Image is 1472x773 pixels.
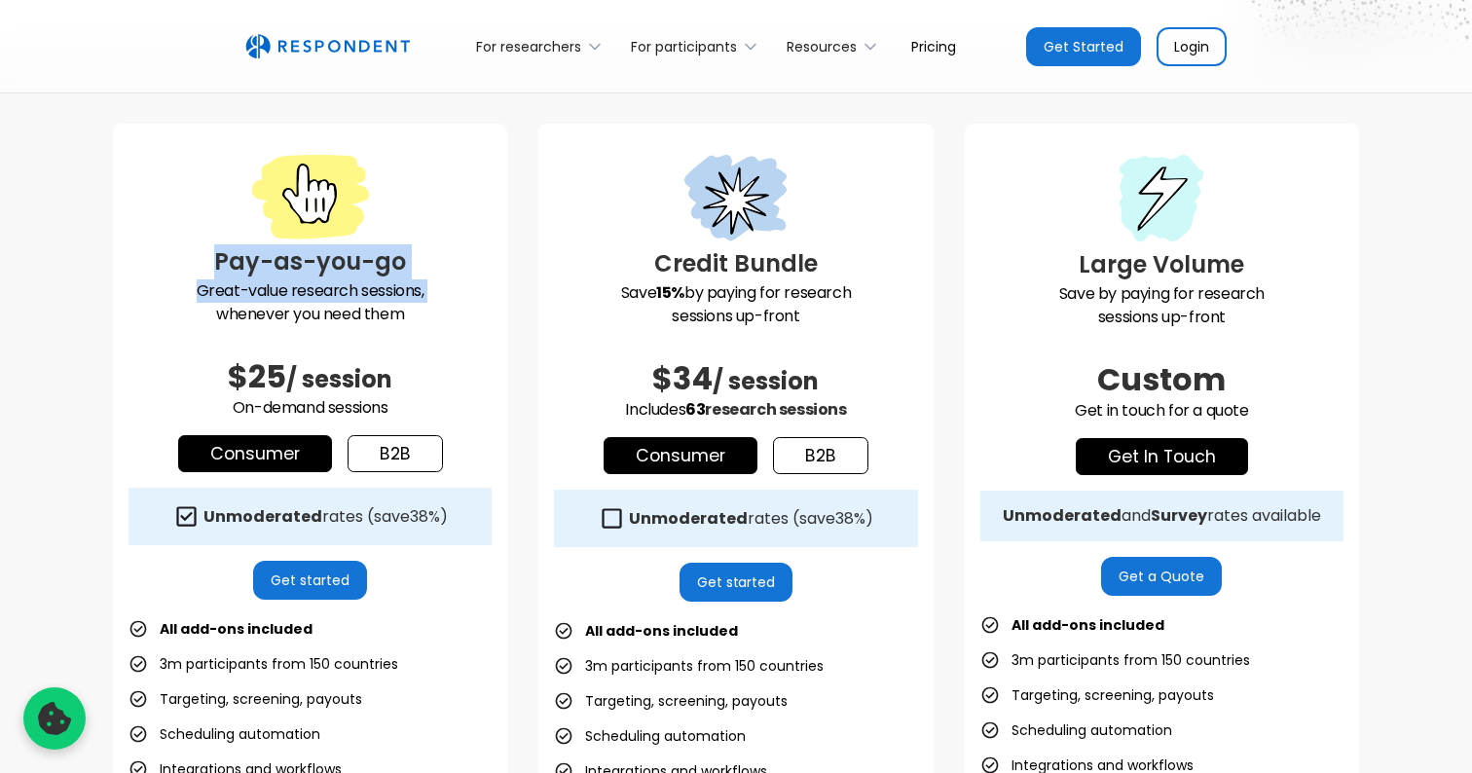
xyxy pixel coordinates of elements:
a: Get a Quote [1101,557,1222,596]
span: 38% [410,505,440,528]
a: get in touch [1076,438,1248,475]
a: home [245,34,410,59]
a: Pricing [896,23,972,69]
a: Consumer [604,437,757,474]
span: / session [286,363,392,395]
strong: Unmoderated [1003,504,1122,527]
li: Targeting, screening, payouts [554,687,788,715]
strong: Unmoderated [629,507,748,530]
div: Resources [776,23,896,69]
p: Save by paying for research sessions up-front [980,282,1343,329]
p: Great-value research sessions, whenever you need them [129,279,492,326]
div: For participants [620,23,776,69]
li: Targeting, screening, payouts [980,681,1214,709]
strong: All add-ons included [160,619,313,639]
strong: Survey [1151,504,1207,527]
p: Get in touch for a quote [980,399,1343,423]
span: 38% [835,507,865,530]
p: Includes [554,398,917,422]
h3: Pay-as-you-go [129,244,492,279]
div: For participants [631,37,737,56]
li: Scheduling automation [554,722,746,750]
li: 3m participants from 150 countries [129,650,398,678]
h3: Large Volume [980,247,1343,282]
strong: All add-ons included [1012,615,1164,635]
strong: 15% [656,281,684,304]
div: rates (save ) [629,509,873,529]
li: 3m participants from 150 countries [554,652,824,680]
h3: Credit Bundle [554,246,917,281]
li: Targeting, screening, payouts [129,685,362,713]
div: and rates available [1003,506,1321,526]
a: Get started [680,563,793,602]
div: For researchers [465,23,620,69]
strong: All add-ons included [585,621,738,641]
span: $34 [652,356,713,400]
li: Scheduling automation [980,717,1172,744]
li: Scheduling automation [129,720,320,748]
span: research sessions [705,398,846,421]
strong: Unmoderated [203,505,322,528]
a: b2b [773,437,868,474]
a: Get started [253,561,367,600]
div: Resources [787,37,857,56]
span: 63 [685,398,705,421]
p: Save by paying for research sessions up-front [554,281,917,328]
li: 3m participants from 150 countries [980,646,1250,674]
div: rates (save ) [203,507,448,527]
a: Login [1157,27,1227,66]
div: For researchers [476,37,581,56]
a: Consumer [178,435,332,472]
p: On-demand sessions [129,396,492,420]
a: Get Started [1026,27,1141,66]
span: Custom [1097,357,1226,401]
span: $25 [228,354,286,398]
span: / session [713,365,819,397]
a: b2b [348,435,443,472]
img: Untitled UI logotext [245,34,410,59]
